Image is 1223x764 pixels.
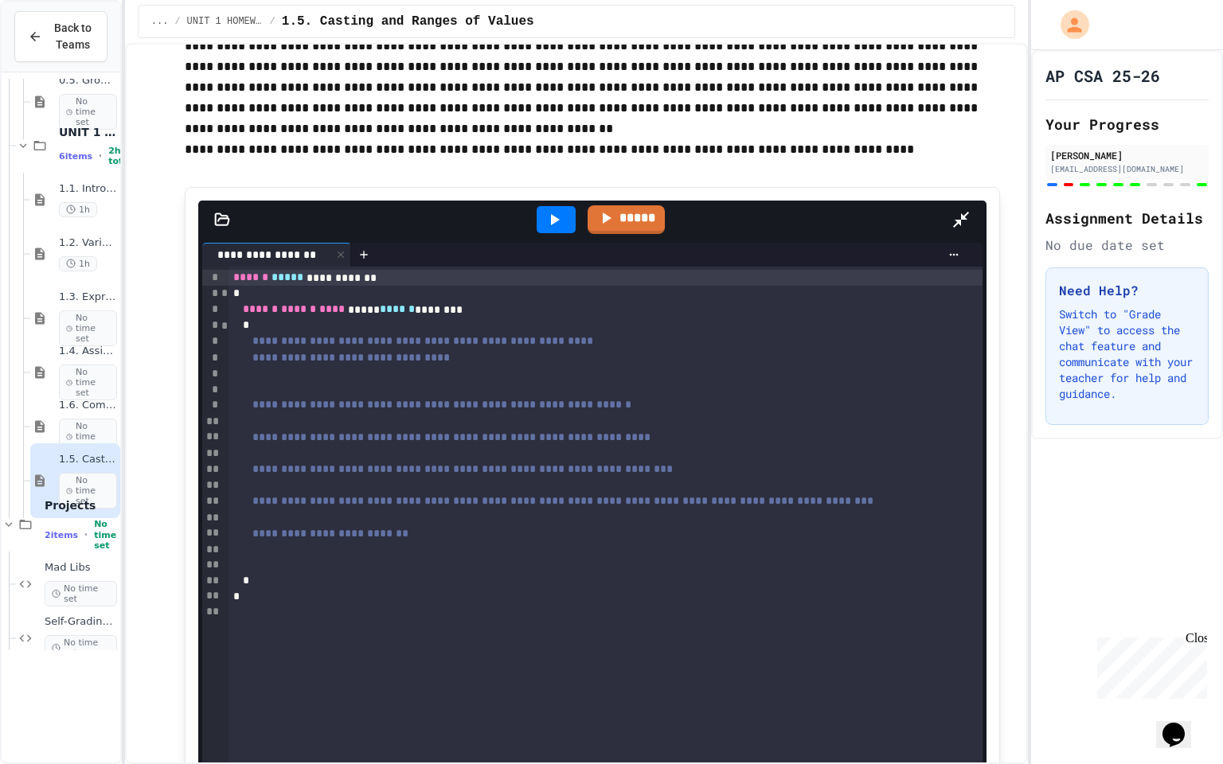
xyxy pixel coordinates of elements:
[1156,700,1207,748] iframe: chat widget
[59,399,117,412] span: 1.6. Compound Assignment Operators
[45,561,117,575] span: Mad Libs
[59,202,97,217] span: 1h
[59,345,117,358] span: 1.4. Assignment and Input
[1059,281,1195,300] h3: Need Help?
[45,530,78,540] span: 2 items
[59,310,117,347] span: No time set
[59,125,117,139] span: UNIT 1 HOMEWORK (DUE BEFORE UNIT 1 TEST)
[1044,6,1093,43] div: My Account
[1050,163,1204,175] div: [EMAIL_ADDRESS][DOMAIN_NAME]
[59,473,117,509] span: No time set
[187,15,264,28] span: UNIT 1 HOMEWORK (DUE BEFORE UNIT 1 TEST)
[1045,207,1209,229] h2: Assignment Details
[52,20,94,53] span: Back to Teams
[59,256,97,271] span: 1h
[45,581,117,606] span: No time set
[1091,631,1207,699] iframe: chat widget
[59,151,92,162] span: 6 items
[270,15,275,28] span: /
[59,182,117,196] span: 1.1. Introduction to Algorithms, Programming, and Compilers
[59,453,117,466] span: 1.5. Casting and Ranges of Values
[1059,306,1195,402] p: Switch to "Grade View" to access the chat feature and communicate with your teacher for help and ...
[14,11,107,62] button: Back to Teams
[84,528,88,541] span: •
[108,146,131,166] span: 2h total
[59,419,117,455] span: No time set
[174,15,180,28] span: /
[1045,64,1160,87] h1: AP CSA 25-26
[45,615,117,629] span: Self-Grading Survey
[1050,148,1204,162] div: [PERSON_NAME]
[282,12,534,31] span: 1.5. Casting and Ranges of Values
[1045,113,1209,135] h2: Your Progress
[94,519,117,551] span: No time set
[99,150,102,162] span: •
[59,290,117,304] span: 1.3. Expressions and Output [New]
[59,364,117,401] span: No time set
[45,635,117,661] span: No time set
[45,498,117,513] span: Projects
[6,6,110,101] div: Chat with us now!Close
[59,74,117,88] span: 0.5. Growth Mindset and Pair Programming
[151,15,169,28] span: ...
[59,236,117,250] span: 1.2. Variables and Data Types
[1045,236,1209,255] div: No due date set
[59,94,117,131] span: No time set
